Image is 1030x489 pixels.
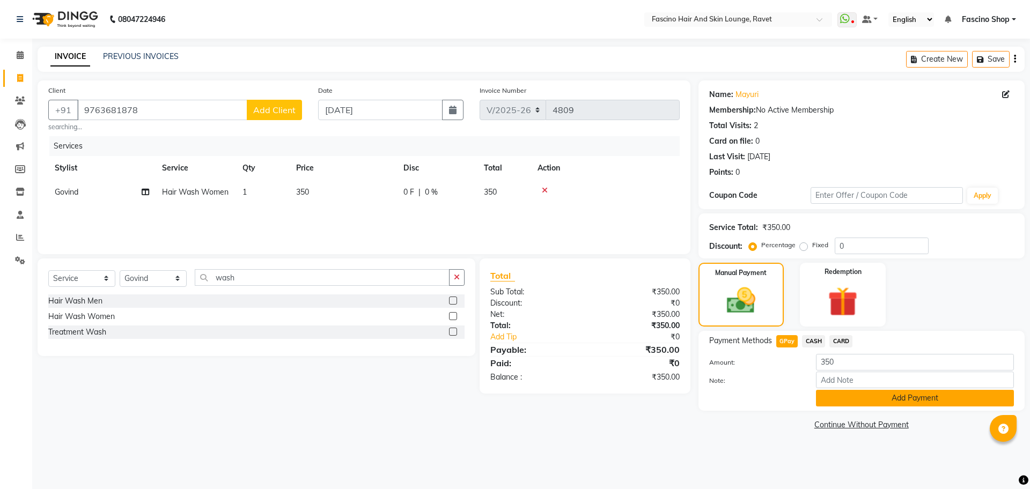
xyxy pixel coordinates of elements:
[103,51,179,61] a: PREVIOUS INVOICES
[482,357,585,369] div: Paid:
[482,298,585,309] div: Discount:
[55,187,78,197] span: Govind
[906,51,968,68] button: Create New
[480,86,526,95] label: Invoice Number
[715,268,767,278] label: Manual Payment
[709,89,733,100] div: Name:
[195,269,450,286] input: Search or Scan
[802,335,825,347] span: CASH
[247,100,302,120] button: Add Client
[812,240,828,250] label: Fixed
[819,283,867,320] img: _gift.svg
[709,120,752,131] div: Total Visits:
[967,188,998,204] button: Apply
[585,372,687,383] div: ₹350.00
[735,89,759,100] a: Mayuri
[48,311,115,322] div: Hair Wash Women
[162,187,229,197] span: Hair Wash Women
[482,320,585,331] div: Total:
[962,14,1010,25] span: Fascino Shop
[811,187,963,204] input: Enter Offer / Coupon Code
[709,105,756,116] div: Membership:
[48,295,102,307] div: Hair Wash Men
[762,222,790,233] div: ₹350.00
[816,390,1014,406] button: Add Payment
[585,357,687,369] div: ₹0
[585,298,687,309] div: ₹0
[50,47,90,66] a: INVOICE
[602,331,687,343] div: ₹0
[754,120,758,131] div: 2
[585,343,687,356] div: ₹350.00
[253,105,296,115] span: Add Client
[585,320,687,331] div: ₹350.00
[397,156,477,180] th: Disc
[48,86,65,95] label: Client
[718,284,764,317] img: _cash.svg
[77,100,247,120] input: Search by Name/Mobile/Email/Code
[709,167,733,178] div: Points:
[709,105,1014,116] div: No Active Membership
[735,167,740,178] div: 0
[482,286,585,298] div: Sub Total:
[48,327,106,338] div: Treatment Wash
[156,156,236,180] th: Service
[425,187,438,198] span: 0 %
[418,187,421,198] span: |
[296,187,309,197] span: 350
[484,187,497,197] span: 350
[482,331,602,343] a: Add Tip
[709,241,742,252] div: Discount:
[829,335,852,347] span: CARD
[585,309,687,320] div: ₹350.00
[531,156,680,180] th: Action
[48,122,302,132] small: searching...
[482,309,585,320] div: Net:
[972,51,1010,68] button: Save
[477,156,531,180] th: Total
[318,86,333,95] label: Date
[482,372,585,383] div: Balance :
[825,267,862,277] label: Redemption
[709,335,772,346] span: Payment Methods
[482,343,585,356] div: Payable:
[816,372,1014,388] input: Add Note
[709,136,753,147] div: Card on file:
[709,190,811,201] div: Coupon Code
[761,240,796,250] label: Percentage
[48,156,156,180] th: Stylist
[755,136,760,147] div: 0
[490,270,515,281] span: Total
[290,156,397,180] th: Price
[776,335,798,347] span: GPay
[236,156,290,180] th: Qty
[585,286,687,298] div: ₹350.00
[701,419,1022,431] a: Continue Without Payment
[709,222,758,233] div: Service Total:
[747,151,770,162] div: [DATE]
[709,151,745,162] div: Last Visit:
[816,354,1014,371] input: Amount
[27,4,101,34] img: logo
[701,358,808,367] label: Amount:
[242,187,247,197] span: 1
[701,376,808,386] label: Note:
[118,4,165,34] b: 08047224946
[49,136,688,156] div: Services
[48,100,78,120] button: +91
[403,187,414,198] span: 0 F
